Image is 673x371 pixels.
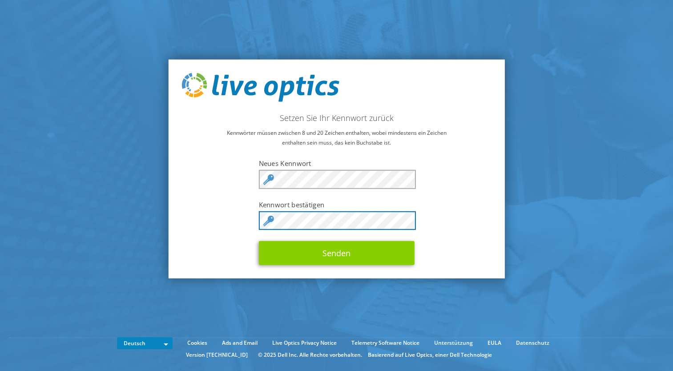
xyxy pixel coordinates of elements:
a: Ads and Email [215,338,264,348]
a: Unterstützung [427,338,480,348]
a: Live Optics Privacy Notice [266,338,343,348]
img: live_optics_svg.svg [181,73,339,102]
h2: Setzen Sie Ihr Kennwort zurück [181,113,492,123]
label: Kennwort bestätigen [259,200,415,209]
label: Neues Kennwort [259,159,415,168]
p: Kennwörter müssen zwischen 8 und 20 Zeichen enthalten, wobei mindestens ein Zeichen enthalten sei... [181,128,492,148]
a: Telemetry Software Notice [345,338,426,348]
a: EULA [481,338,508,348]
a: Datenschutz [509,338,556,348]
a: Cookies [181,338,214,348]
li: © 2025 Dell Inc. Alle Rechte vorbehalten. [254,350,367,360]
li: Basierend auf Live Optics, einer Dell Technologie [368,350,492,360]
li: Version [TECHNICAL_ID] [181,350,252,360]
button: Senden [259,241,415,265]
